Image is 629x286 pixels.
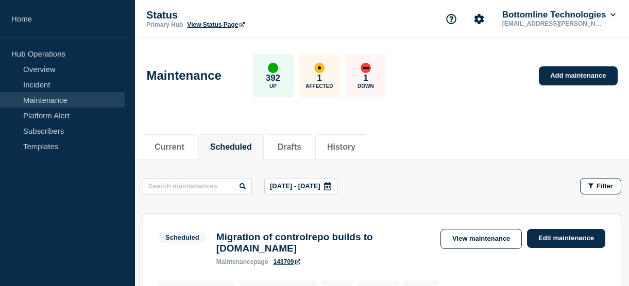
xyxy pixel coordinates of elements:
button: Account settings [468,8,490,30]
p: [DATE] - [DATE] [270,182,320,190]
a: View Status Page [187,21,244,28]
div: Scheduled [165,234,199,241]
p: 1 [317,73,321,83]
p: Affected [305,83,333,89]
a: View maintenance [440,229,522,249]
div: affected [314,63,325,73]
span: Filter [597,182,613,190]
button: [DATE] - [DATE] [264,178,337,194]
a: Add maintenance [539,66,617,85]
button: History [327,142,355,152]
p: page [216,258,268,265]
button: Filter [580,178,621,194]
p: Primary Hub [146,21,183,28]
h3: Migration of controlrepo builds to [DOMAIN_NAME] [216,231,430,254]
input: Search maintenances [143,178,252,194]
span: maintenance [216,258,254,265]
a: Edit maintenance [527,229,605,248]
p: 1 [363,73,368,83]
button: Current [155,142,184,152]
p: 392 [266,73,280,83]
button: Support [440,8,462,30]
h1: Maintenance [147,68,222,83]
div: down [361,63,371,73]
button: Drafts [278,142,301,152]
button: Bottomline Technologies [500,10,618,20]
div: up [268,63,278,73]
p: Down [358,83,374,89]
p: Status [146,9,352,21]
a: 143709 [273,258,300,265]
p: [EMAIL_ADDRESS][PERSON_NAME][DOMAIN_NAME] [500,20,607,27]
button: Scheduled [210,142,252,152]
p: Up [269,83,277,89]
